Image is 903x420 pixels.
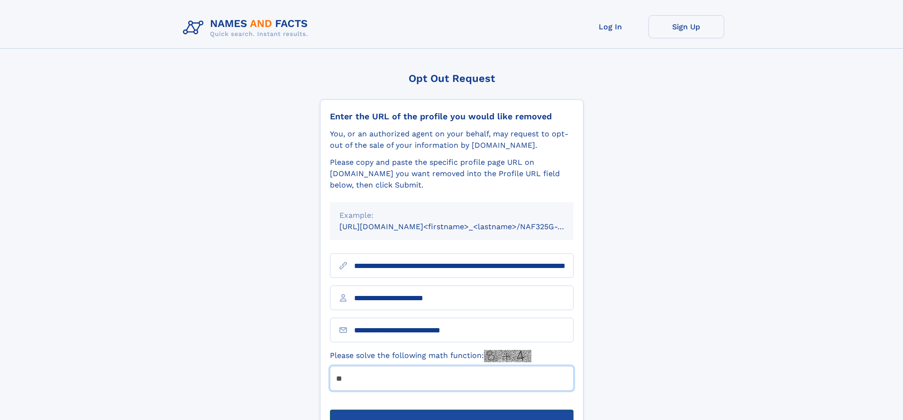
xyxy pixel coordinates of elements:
div: Enter the URL of the profile you would like removed [330,111,574,122]
div: Example: [339,210,564,221]
label: Please solve the following math function: [330,350,531,362]
div: You, or an authorized agent on your behalf, may request to opt-out of the sale of your informatio... [330,128,574,151]
div: Opt Out Request [320,72,584,84]
a: Log In [573,15,648,38]
a: Sign Up [648,15,724,38]
small: [URL][DOMAIN_NAME]<firstname>_<lastname>/NAF325G-xxxxxxxx [339,222,592,231]
div: Please copy and paste the specific profile page URL on [DOMAIN_NAME] you want removed into the Pr... [330,157,574,191]
img: Logo Names and Facts [179,15,316,41]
